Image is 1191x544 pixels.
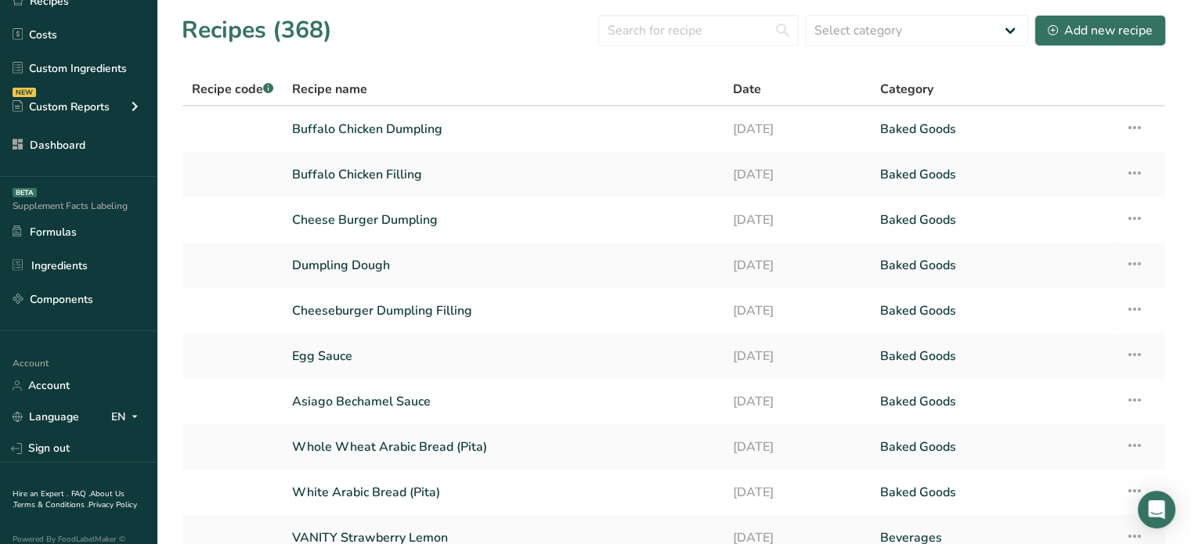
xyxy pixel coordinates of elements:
span: Date [733,80,761,99]
a: Baked Goods [880,340,1106,373]
div: Custom Reports [13,99,110,115]
a: Baked Goods [880,204,1106,236]
a: Cheeseburger Dumpling Filling [292,294,714,327]
a: Buffalo Chicken Filling [292,158,714,191]
a: [DATE] [733,249,861,282]
a: Baked Goods [880,431,1106,463]
a: Buffalo Chicken Dumpling [292,113,714,146]
a: Terms & Conditions . [13,499,88,510]
a: [DATE] [733,385,861,418]
a: Dumpling Dough [292,249,714,282]
button: Add new recipe [1034,15,1166,46]
div: Add new recipe [1048,21,1153,40]
a: Baked Goods [880,476,1106,509]
span: Recipe name [292,80,367,99]
a: [DATE] [733,294,861,327]
div: NEW [13,88,36,97]
div: Open Intercom Messenger [1138,491,1175,528]
a: Baked Goods [880,249,1106,282]
a: Baked Goods [880,294,1106,327]
a: Baked Goods [880,113,1106,146]
span: Recipe code [192,81,273,98]
a: Hire an Expert . [13,488,68,499]
span: Category [880,80,933,99]
a: [DATE] [733,158,861,191]
a: Whole Wheat Arabic Bread (Pita) [292,431,714,463]
a: Cheese Burger Dumpling [292,204,714,236]
a: Baked Goods [880,158,1106,191]
div: EN [111,408,144,427]
div: BETA [13,188,37,197]
a: White Arabic Bread (Pita) [292,476,714,509]
a: Egg Sauce [292,340,714,373]
h1: Recipes (368) [182,13,332,48]
a: [DATE] [733,113,861,146]
input: Search for recipe [598,15,799,46]
a: [DATE] [733,204,861,236]
a: Asiago Bechamel Sauce [292,385,714,418]
a: FAQ . [71,488,90,499]
a: [DATE] [733,340,861,373]
a: Baked Goods [880,385,1106,418]
a: Privacy Policy [88,499,137,510]
a: Language [13,403,79,431]
a: About Us . [13,488,125,510]
a: [DATE] [733,476,861,509]
a: [DATE] [733,431,861,463]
